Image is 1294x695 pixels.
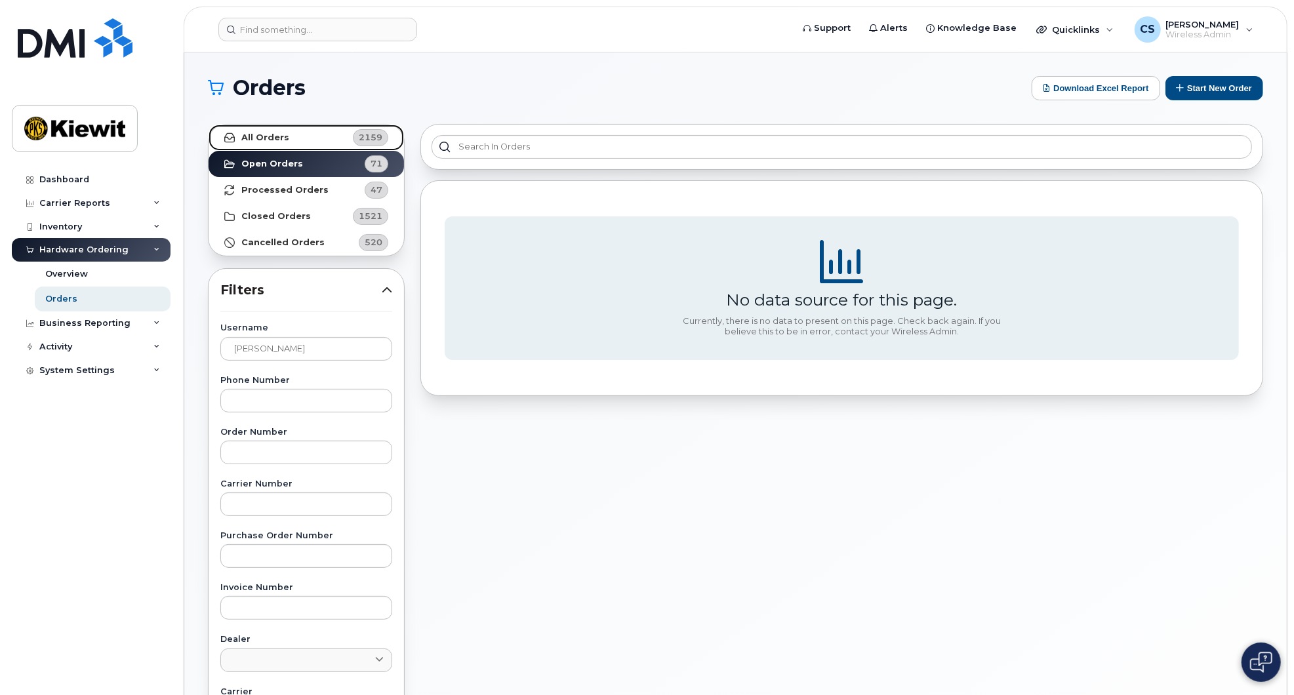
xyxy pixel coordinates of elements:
[220,480,392,488] label: Carrier Number
[1250,652,1272,673] img: Open chat
[220,281,382,300] span: Filters
[371,157,382,170] span: 71
[727,290,958,309] div: No data source for this page.
[678,316,1006,336] div: Currently, there is no data to present on this page. Check back again. If you believe this to be ...
[209,125,404,151] a: All Orders2159
[233,78,306,98] span: Orders
[359,210,382,222] span: 1521
[365,236,382,248] span: 520
[1032,76,1160,100] button: Download Excel Report
[359,131,382,144] span: 2159
[241,132,289,143] strong: All Orders
[220,324,392,332] label: Username
[371,184,382,196] span: 47
[220,428,392,437] label: Order Number
[432,135,1252,159] input: Search in orders
[241,211,311,222] strong: Closed Orders
[220,584,392,592] label: Invoice Number
[241,185,329,195] strong: Processed Orders
[209,203,404,229] a: Closed Orders1521
[209,177,404,203] a: Processed Orders47
[220,532,392,540] label: Purchase Order Number
[220,635,392,644] label: Dealer
[209,229,404,256] a: Cancelled Orders520
[1165,76,1263,100] button: Start New Order
[241,159,303,169] strong: Open Orders
[220,376,392,385] label: Phone Number
[209,151,404,177] a: Open Orders71
[241,237,325,248] strong: Cancelled Orders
